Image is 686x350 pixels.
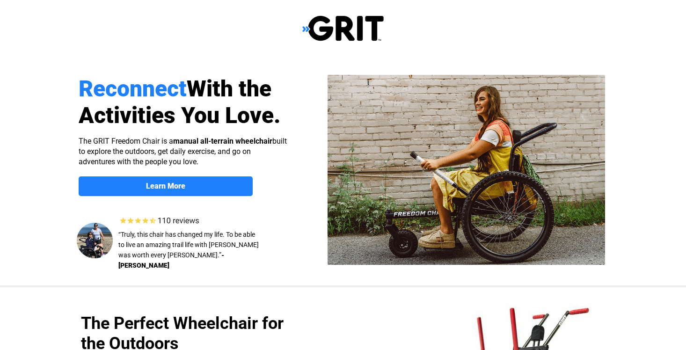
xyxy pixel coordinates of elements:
[187,75,271,102] span: With the
[146,182,185,190] strong: Learn More
[118,231,259,259] span: “Truly, this chair has changed my life. To be able to live an amazing trail life with [PERSON_NAM...
[79,75,187,102] span: Reconnect
[79,176,253,196] a: Learn More
[173,137,272,146] strong: manual all-terrain wheelchair
[79,102,281,129] span: Activities You Love.
[79,137,287,166] span: The GRIT Freedom Chair is a built to explore the outdoors, get daily exercise, and go on adventur...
